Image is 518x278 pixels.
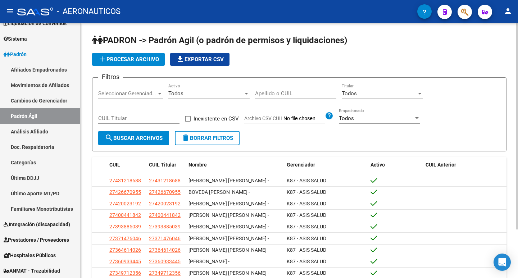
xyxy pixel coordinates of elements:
[504,7,512,15] mat-icon: person
[188,178,269,183] span: [PERSON_NAME] [PERSON_NAME] -
[494,254,511,271] div: Open Intercom Messenger
[423,157,506,173] datatable-header-cell: CUIL Anterior
[287,162,315,168] span: Gerenciador
[4,236,69,244] span: Prestadores / Proveedores
[149,270,181,276] span: 27349712356
[287,259,326,264] span: K87 - ASIS SALUD
[176,56,224,63] span: Exportar CSV
[109,162,120,168] span: CUIL
[105,135,163,141] span: Buscar Archivos
[149,259,181,264] span: 27360933445
[109,270,141,276] span: 27349712356
[188,270,269,276] span: [PERSON_NAME] [PERSON_NAME] -
[168,90,183,97] span: Todos
[146,157,186,173] datatable-header-cell: CUIL Titular
[325,111,333,120] mat-icon: help
[283,115,325,122] input: Archivo CSV CUIL
[368,157,423,173] datatable-header-cell: Activo
[339,115,354,122] span: Todos
[105,133,113,142] mat-icon: search
[149,236,181,241] span: 27371476046
[175,131,240,145] button: Borrar Filtros
[6,7,14,15] mat-icon: menu
[176,55,185,63] mat-icon: file_download
[181,135,233,141] span: Borrar Filtros
[92,53,165,66] button: Procesar archivo
[98,56,159,63] span: Procesar archivo
[98,90,156,97] span: Seleccionar Gerenciador
[98,131,169,145] button: Buscar Archivos
[149,189,181,195] span: 27426670955
[109,236,141,241] span: 27371476046
[181,133,190,142] mat-icon: delete
[57,4,121,19] span: - AERONAUTICOS
[188,162,207,168] span: Nombre
[98,72,123,82] h3: Filtros
[4,50,27,58] span: Padrón
[4,35,27,43] span: Sistema
[287,224,326,229] span: K87 - ASIS SALUD
[109,259,141,264] span: 27360933445
[4,251,56,259] span: Hospitales Públicos
[109,178,141,183] span: 27431218688
[106,157,146,173] datatable-header-cell: CUIL
[92,35,347,45] span: PADRON -> Padrón Agil (o padrón de permisos y liquidaciones)
[98,55,106,63] mat-icon: add
[188,236,269,241] span: [PERSON_NAME] [PERSON_NAME] -
[287,212,326,218] span: K87 - ASIS SALUD
[149,247,181,253] span: 27364614026
[287,178,326,183] span: K87 - ASIS SALUD
[4,19,67,27] span: Liquidación de Convenios
[149,201,181,206] span: 27420023192
[109,224,141,229] span: 27393885039
[4,267,60,275] span: ANMAT - Trazabilidad
[149,162,176,168] span: CUIL Titular
[186,157,284,173] datatable-header-cell: Nombre
[284,157,368,173] datatable-header-cell: Gerenciador
[287,189,326,195] span: K87 - ASIS SALUD
[426,162,456,168] span: CUIL Anterior
[244,115,283,121] span: Archivo CSV CUIL
[287,201,326,206] span: K87 - ASIS SALUD
[188,189,250,195] span: BOVEDA [PERSON_NAME] -
[188,247,269,253] span: [PERSON_NAME] [PERSON_NAME] -
[188,259,230,264] span: [PERSON_NAME] -
[188,212,269,218] span: [PERSON_NAME] [PERSON_NAME] -
[188,201,269,206] span: [PERSON_NAME] [PERSON_NAME] -
[149,212,181,218] span: 27400441842
[109,247,141,253] span: 27364614026
[170,53,230,66] button: Exportar CSV
[287,270,326,276] span: K87 - ASIS SALUD
[109,212,141,218] span: 27400441842
[109,201,141,206] span: 27420023192
[188,224,269,229] span: [PERSON_NAME] [PERSON_NAME] -
[194,114,239,123] span: Inexistente en CSV
[109,189,141,195] span: 27426670955
[287,236,326,241] span: K87 - ASIS SALUD
[342,90,357,97] span: Todos
[287,247,326,253] span: K87 - ASIS SALUD
[371,162,385,168] span: Activo
[149,178,181,183] span: 27431218688
[4,220,70,228] span: Integración (discapacidad)
[149,224,181,229] span: 27393885039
